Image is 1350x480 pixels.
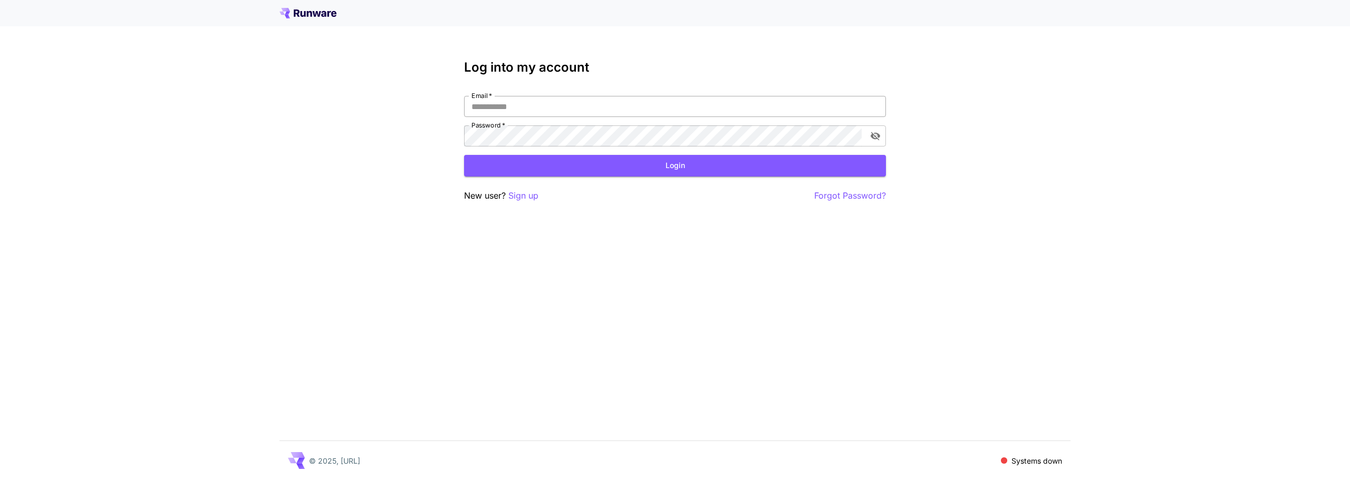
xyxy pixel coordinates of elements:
[866,126,885,145] button: toggle password visibility
[309,455,360,466] p: © 2025, [URL]
[464,60,886,75] h3: Log into my account
[471,91,492,100] label: Email
[1011,455,1062,466] p: Systems down
[508,189,538,202] button: Sign up
[464,189,538,202] p: New user?
[464,155,886,177] button: Login
[471,121,505,130] label: Password
[814,189,886,202] button: Forgot Password?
